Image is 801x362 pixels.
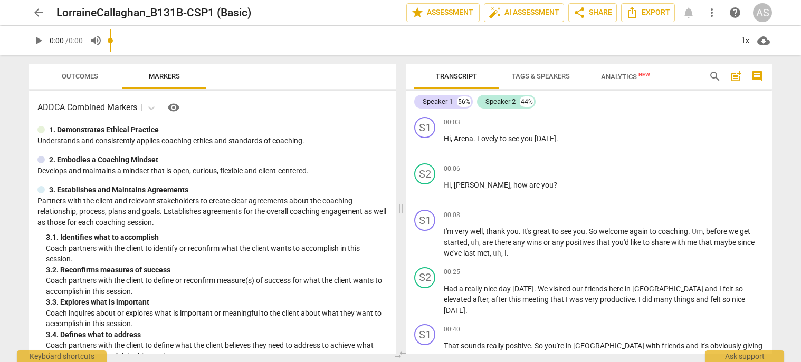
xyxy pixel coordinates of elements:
[444,164,460,173] span: 00:06
[672,353,682,361] span: on
[512,285,534,293] span: [DATE]
[513,181,529,189] span: how
[643,238,651,247] span: to
[461,341,487,350] span: sounds
[165,99,182,116] button: Help
[457,96,471,107] div: 56%
[513,238,527,247] span: any
[569,295,585,304] span: was
[584,353,601,361] span: back
[621,3,675,22] button: Export
[37,135,388,146] p: Understands and consistently applies coaching ethics and standards of coaching.
[506,341,531,350] span: positive
[625,285,632,293] span: in
[652,353,660,361] span: to
[483,227,486,236] span: ,
[650,227,658,236] span: to
[444,249,463,257] span: we've
[513,353,542,361] span: because
[46,340,388,361] p: Coach partners with the client to define what the client believes they need to address to achieve...
[167,101,180,114] span: visibility
[568,3,617,22] button: Share
[484,285,499,293] span: nice
[37,165,388,177] p: Develops and maintains a mindset that is open, curious, flexible and client-centered.
[564,353,584,361] span: come
[522,227,533,236] span: It's
[406,3,480,22] button: Assessment
[484,3,564,22] button: AI Assessment
[543,238,552,247] span: or
[726,3,745,22] a: Help
[482,238,494,247] span: are
[560,227,573,236] span: see
[436,72,477,80] span: Transcript
[589,227,599,236] span: So
[486,227,507,236] span: thank
[65,36,83,45] span: / 0:00
[671,238,687,247] span: with
[674,295,696,304] span: things
[459,285,465,293] span: a
[444,118,460,127] span: 00:03
[473,134,477,143] span: .
[444,181,451,189] span: Filler word
[90,34,102,47] span: volume_up
[632,285,705,293] span: [GEOGRAPHIC_DATA]
[454,181,510,189] span: [PERSON_NAME]
[444,353,457,361] span: you
[46,308,388,329] p: Coach inquires about or explores what is important or meaningful to the client about what they wa...
[507,249,509,257] span: .
[512,72,570,80] span: Tags & Speakers
[660,353,672,361] span: get
[465,306,468,315] span: .
[510,353,513,361] span: ,
[751,70,764,83] span: comment
[444,268,460,277] span: 00:25
[56,6,251,19] h2: LorraineCallaghan_B131B-CSP1 (Basic)
[753,3,772,22] button: AS
[46,329,388,340] div: 3. 4. Defines what to address
[465,285,484,293] span: really
[477,134,500,143] span: Lovely
[601,73,650,81] span: Analytics
[444,306,465,315] span: [DATE]
[698,353,720,361] span: things
[692,227,703,236] span: Filler word
[468,238,471,247] span: ,
[585,285,609,293] span: friends
[521,134,535,143] span: you
[520,96,534,107] div: 44%
[612,238,631,247] span: you'd
[714,238,738,247] span: maybe
[573,6,586,19] span: share
[700,341,710,350] span: it's
[454,134,473,143] span: Arena
[729,6,741,19] span: help
[658,227,688,236] span: coaching
[479,238,482,247] span: ,
[601,353,615,361] span: and
[488,295,491,304] span: ,
[729,227,740,236] span: we
[508,134,521,143] span: see
[573,6,612,19] span: Share
[414,163,435,184] div: Change speaker
[730,70,742,83] span: post_add
[471,238,479,247] span: Filler word
[654,295,674,304] span: many
[626,6,670,19] span: Export
[696,295,710,304] span: and
[444,238,468,247] span: started
[662,341,686,350] span: friends
[757,34,770,47] span: cloud_download
[473,295,488,304] span: after
[709,70,721,83] span: search
[522,295,550,304] span: meeting
[32,6,45,19] span: arrow_back
[414,117,435,138] div: Change speaker
[444,341,461,350] span: That
[636,353,652,361] span: able
[463,353,477,361] span: real
[735,285,743,293] span: so
[705,350,784,362] div: Ask support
